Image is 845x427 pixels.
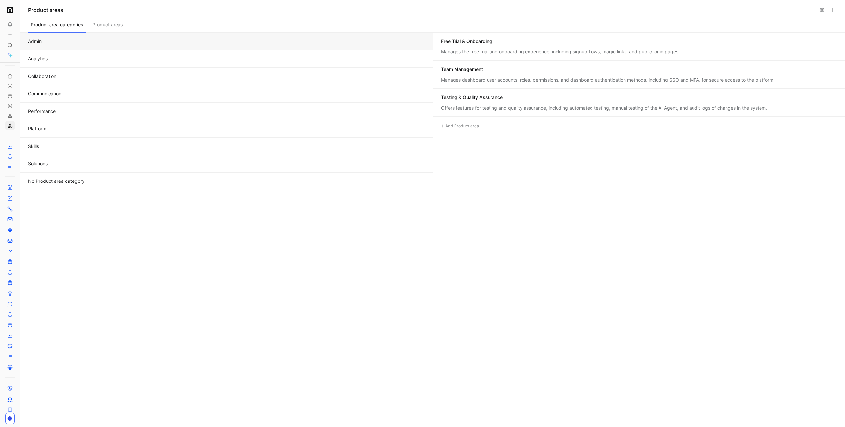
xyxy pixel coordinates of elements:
[20,33,433,50] button: Admin
[5,5,15,15] button: Ada
[7,7,13,13] img: Ada
[20,120,433,138] button: Platform
[20,155,433,173] button: Solutions
[20,85,433,103] button: Communication
[28,20,86,33] button: Product area categories
[441,66,483,73] div: Team Management
[20,50,433,68] button: Analytics
[438,122,481,130] button: Add Product area
[441,94,503,101] div: Testing & Quality Assurance
[20,68,433,85] button: Collaboration
[90,20,126,33] button: Product areas
[441,105,837,111] div: Offers features for testing and quality assurance, including automated testing, manual testing of...
[28,6,816,14] h1: Product areas
[20,173,433,190] button: No Product area category
[441,49,837,55] div: Manages the free trial and onboarding experience, including signup flows, magic links, and public...
[441,77,837,83] div: Manages dashboard user accounts, roles, permissions, and dashboard authentication methods, includ...
[20,103,433,120] button: Performance
[441,38,492,45] div: Free Trial & Onboarding
[20,138,433,155] button: Skills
